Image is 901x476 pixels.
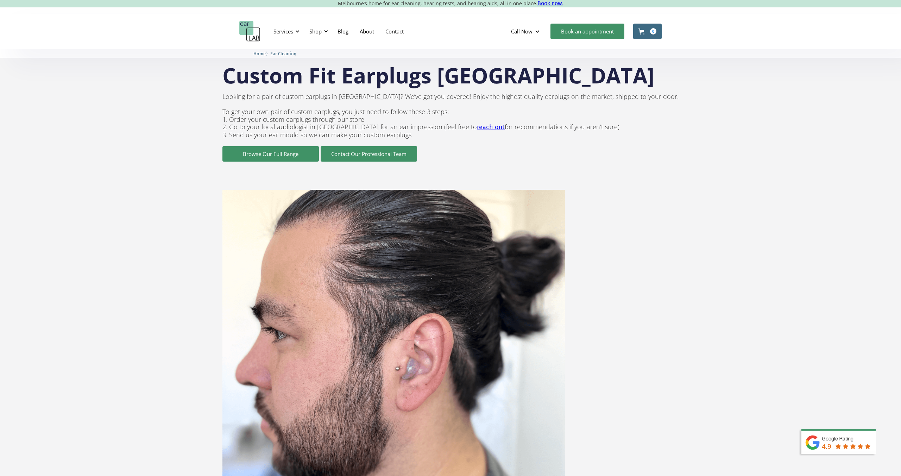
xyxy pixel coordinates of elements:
li: 〉 [253,50,270,57]
a: Contact [380,21,409,42]
div: Call Now [505,21,547,42]
a: Contact Our Professional Team [321,146,417,162]
a: Ear Cleaning [270,50,296,57]
p: Looking for a pair of custom earplugs in [GEOGRAPHIC_DATA]? We’ve got you covered! Enjoy the high... [222,89,679,143]
a: Open cart [633,24,662,39]
div: Call Now [511,28,533,35]
a: Browse Our Full Range [222,146,319,162]
h1: Custom Fit Earplugs [GEOGRAPHIC_DATA] [222,65,679,86]
a: Home [253,50,266,57]
a: Book an appointment [550,24,624,39]
span: Ear Cleaning [270,51,296,56]
span: Home [253,51,266,56]
a: About [354,21,380,42]
div: Shop [309,28,322,35]
a: Blog [332,21,354,42]
div: Services [273,28,293,35]
div: Shop [305,21,330,42]
a: reach out [477,123,505,131]
div: Services [269,21,302,42]
div: 0 [650,28,656,35]
a: home [239,21,260,42]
